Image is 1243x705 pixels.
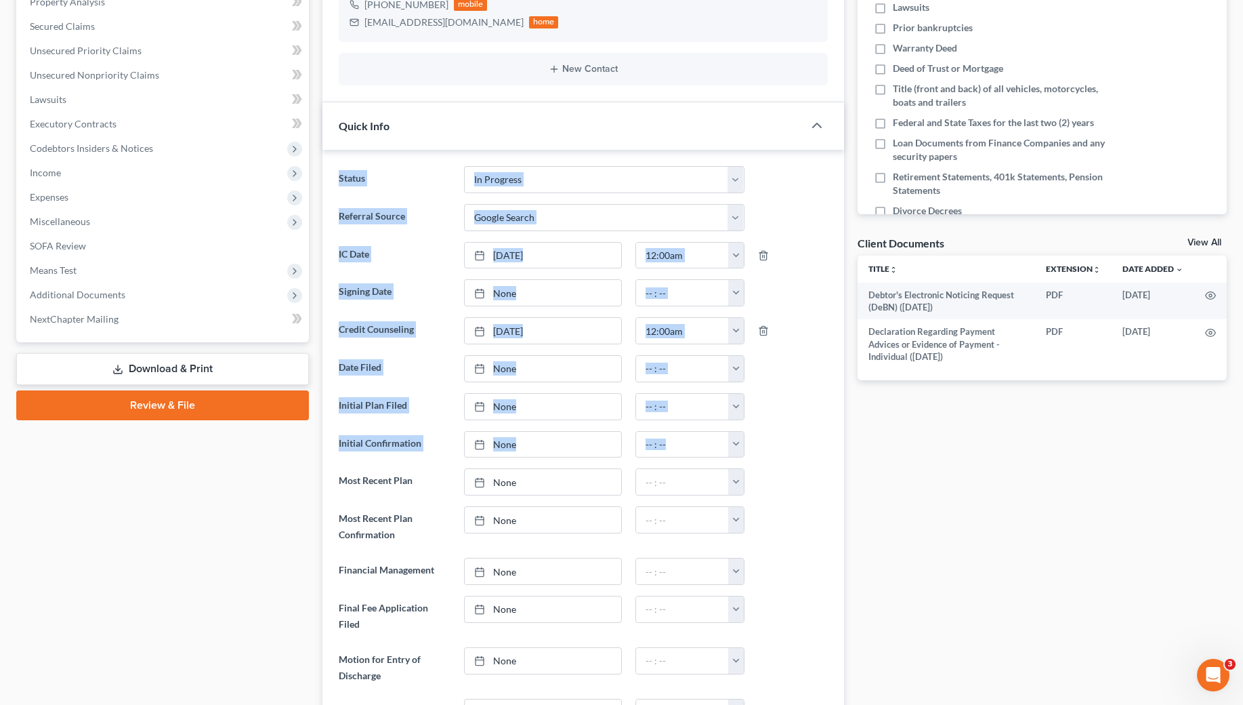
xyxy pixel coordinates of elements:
span: Unsecured Priority Claims [30,45,142,56]
td: PDF [1035,319,1112,369]
input: -- : -- [636,318,729,344]
a: Executory Contracts [19,112,309,136]
input: -- : -- [636,394,729,420]
i: unfold_more [1093,266,1101,274]
a: Review & File [16,390,309,420]
a: None [465,648,621,674]
input: -- : -- [636,469,729,495]
a: None [465,280,621,306]
label: Most Recent Plan Confirmation [332,506,458,547]
input: -- : -- [636,243,729,268]
a: Extensionunfold_more [1046,264,1101,274]
span: Warranty Deed [893,41,957,55]
span: NextChapter Mailing [30,313,119,325]
input: -- : -- [636,597,729,622]
span: Executory Contracts [30,118,117,129]
a: None [465,432,621,458]
div: home [529,16,559,28]
label: Status [332,166,458,193]
span: Deed of Trust or Mortgage [893,62,1003,75]
td: Debtor's Electronic Noticing Request (DeBN) ([DATE]) [858,283,1035,320]
label: Initial Plan Filed [332,393,458,420]
span: Additional Documents [30,289,125,300]
a: None [465,597,621,622]
span: Title (front and back) of all vehicles, motorcycles, boats and trailers [893,82,1123,109]
a: Date Added expand_more [1122,264,1183,274]
button: New Contact [350,64,818,75]
a: None [465,394,621,420]
label: IC Date [332,242,458,269]
span: Lawsuits [893,1,929,14]
td: [DATE] [1112,283,1194,320]
label: Motion for Entry of Discharge [332,647,458,688]
div: Client Documents [858,236,944,250]
span: Prior bankruptcies [893,21,973,35]
input: -- : -- [636,507,729,533]
a: None [465,356,621,382]
label: Initial Confirmation [332,431,458,458]
td: Declaration Regarding Payment Advices or Evidence of Payment - Individual ([DATE]) [858,319,1035,369]
span: Lawsuits [30,94,66,105]
a: Lawsuits [19,87,309,112]
span: SOFA Review [30,240,86,251]
span: 3 [1225,659,1236,670]
span: Miscellaneous [30,216,90,227]
span: Divorce Decrees [893,204,962,218]
label: Credit Counseling [332,317,458,344]
span: Means Test [30,264,77,276]
a: [DATE] [465,318,621,344]
a: Unsecured Priority Claims [19,39,309,63]
input: -- : -- [636,432,729,458]
a: NextChapter Mailing [19,307,309,331]
td: [DATE] [1112,319,1194,369]
input: -- : -- [636,356,729,382]
label: Financial Management [332,558,458,585]
span: Loan Documents from Finance Companies and any security papers [893,136,1123,163]
span: Unsecured Nonpriority Claims [30,69,159,81]
input: -- : -- [636,280,729,306]
a: [DATE] [465,243,621,268]
span: Income [30,167,61,178]
label: Date Filed [332,355,458,382]
a: Download & Print [16,353,309,385]
span: Secured Claims [30,20,95,32]
a: None [465,507,621,533]
div: [EMAIL_ADDRESS][DOMAIN_NAME] [364,16,524,29]
span: Federal and State Taxes for the last two (2) years [893,116,1094,129]
td: PDF [1035,283,1112,320]
i: expand_more [1175,266,1183,274]
label: Most Recent Plan [332,468,458,496]
a: SOFA Review [19,234,309,258]
input: -- : -- [636,648,729,674]
label: Signing Date [332,279,458,306]
span: Codebtors Insiders & Notices [30,142,153,154]
a: Titleunfold_more [868,264,898,274]
span: Expenses [30,191,68,203]
a: Secured Claims [19,14,309,39]
label: Final Fee Application Filed [332,596,458,637]
input: -- : -- [636,559,729,584]
span: Quick Info [339,119,389,132]
iframe: Intercom live chat [1197,659,1229,691]
a: View All [1187,238,1221,247]
a: Unsecured Nonpriority Claims [19,63,309,87]
label: Referral Source [332,204,458,231]
a: None [465,559,621,584]
a: None [465,469,621,495]
i: unfold_more [889,266,898,274]
span: Retirement Statements, 401k Statements, Pension Statements [893,170,1123,197]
